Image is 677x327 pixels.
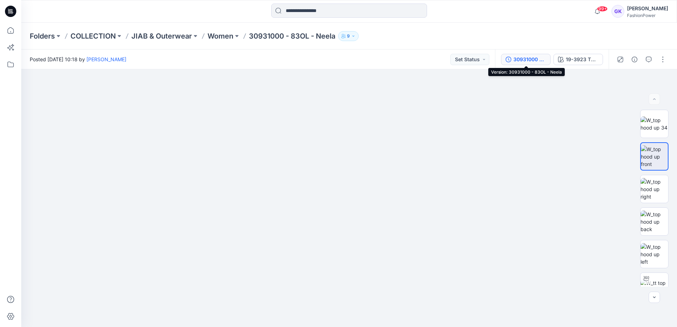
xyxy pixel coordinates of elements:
[501,54,551,65] button: 30931000 - 83OL - Neela
[566,56,598,63] div: 19-3923 TPG Navy Blazer
[338,31,359,41] button: 9
[641,178,668,200] img: W_top hood up right
[30,31,55,41] a: Folders
[627,13,668,18] div: FashionPower
[627,4,668,13] div: [PERSON_NAME]
[641,243,668,265] img: W_top hood up left
[207,31,233,41] a: Women
[131,31,192,41] a: JIAB & Outerwear
[641,116,668,131] img: W_top hood up 34
[347,32,350,40] p: 9
[597,6,608,12] span: 99+
[629,54,640,65] button: Details
[641,279,668,294] img: W_tt top hood up
[641,211,668,233] img: W_top hood up back
[641,145,668,168] img: W_top hood up front
[513,56,546,63] div: 30931000 - 83OL - Neela
[86,56,126,62] a: [PERSON_NAME]
[611,5,624,18] div: GK
[70,31,116,41] a: COLLECTION
[30,56,126,63] span: Posted [DATE] 10:18 by
[249,31,335,41] p: 30931000 - 83OL - Neela
[553,54,603,65] button: 19-3923 TPG Navy Blazer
